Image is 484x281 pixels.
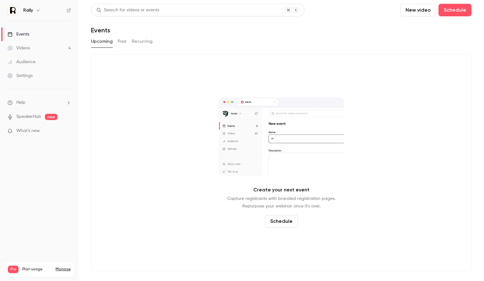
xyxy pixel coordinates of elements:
button: New video [400,4,436,16]
button: Upcoming [91,36,113,47]
button: Schedule [438,4,471,16]
div: Audience [8,59,35,65]
button: Past [118,36,127,47]
span: Plan usage [22,267,52,272]
div: Settings [8,73,33,79]
h1: Events [91,26,110,34]
div: Events [8,31,29,37]
iframe: Noticeable Trigger [63,128,71,134]
h6: Rally [23,7,33,14]
div: Search for videos or events [96,7,159,14]
div: Videos [8,45,30,51]
span: What's new [16,128,40,134]
a: Manage [56,267,71,272]
span: Pro [8,266,19,273]
li: help-dropdown-opener [8,99,71,106]
span: Help [16,99,25,106]
a: SpeakerHub [16,113,41,120]
p: Capture registrants with branded registration pages. Repurpose your webinar once it's over. [227,195,336,210]
button: Recurring [132,36,153,47]
button: Schedule [265,215,298,228]
span: new [45,114,57,120]
img: Rally [8,5,18,15]
p: Create your next event [253,186,309,194]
